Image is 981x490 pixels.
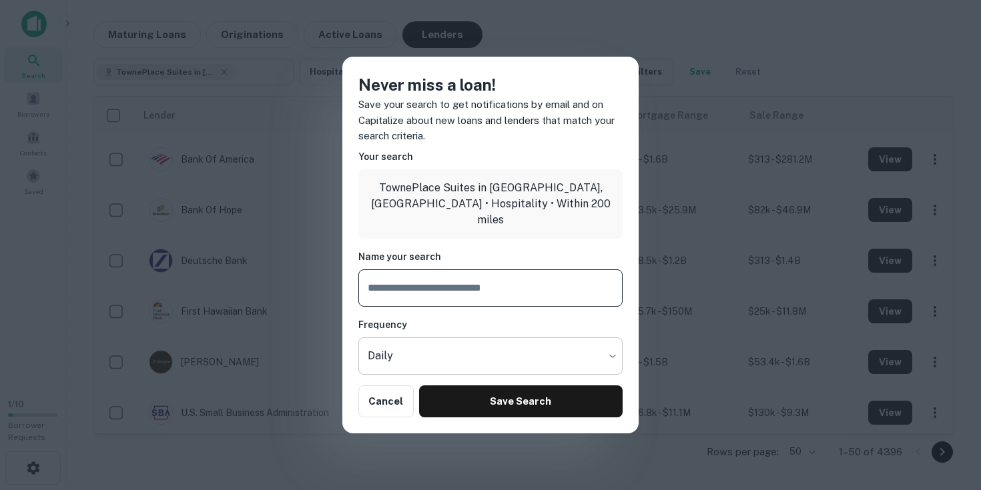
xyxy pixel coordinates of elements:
[358,149,623,164] h6: Your search
[369,180,612,228] p: TownePlace Suites in [GEOGRAPHIC_DATA], [GEOGRAPHIC_DATA] • Hospitality • Within 200 miles
[358,249,623,264] h6: Name your search
[358,385,414,417] button: Cancel
[358,317,623,332] h6: Frequency
[358,337,623,375] div: Without label
[358,73,623,97] h4: Never miss a loan!
[914,383,981,447] iframe: Chat Widget
[419,385,623,417] button: Save Search
[358,97,623,144] p: Save your search to get notifications by email and on Capitalize about new loans and lenders that...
